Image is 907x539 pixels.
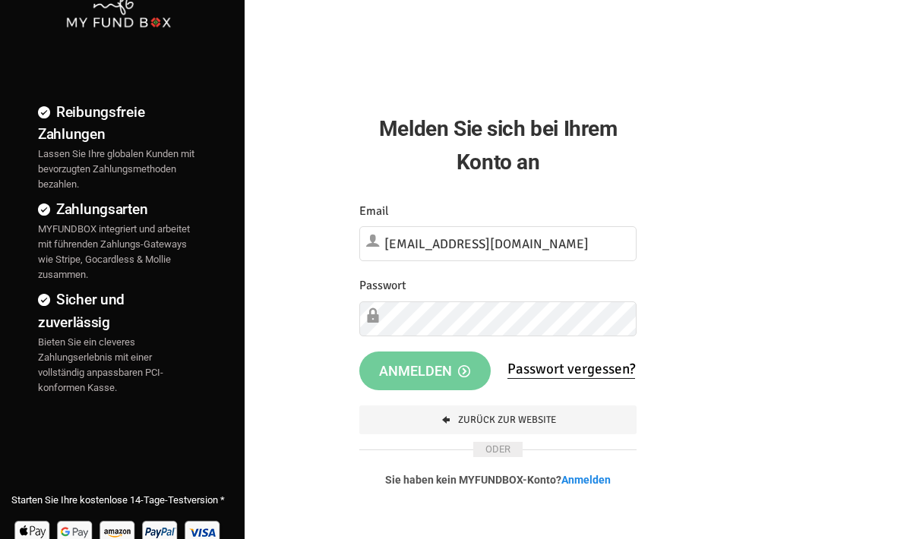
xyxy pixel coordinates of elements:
label: Email [359,202,389,221]
h4: Reibungsfreie Zahlungen [38,101,199,145]
input: Email [359,226,637,261]
button: Anmelden [359,351,490,391]
span: Lassen Sie Ihre globalen Kunden mit bevorzugten Zahlungsmethoden bezahlen. [38,148,194,190]
span: Bieten Sie ein cleveres Zahlungserlebnis mit einer vollständig anpassbaren PCI-konformen Kasse. [38,336,163,393]
h4: Zahlungsarten [38,198,199,220]
label: Passwort [359,276,406,295]
h4: Sicher und zuverlässig [38,288,199,333]
a: Passwort vergessen? [507,360,635,379]
span: MYFUNDBOX integriert und arbeitet mit führenden Zahlungs-Gateways wie Stripe, Gocardless & Mollie... [38,223,190,280]
h2: Melden Sie sich bei Ihrem Konto an [359,112,637,178]
a: Zurück zur Website [359,405,637,434]
p: Sie haben kein MYFUNDBOX-Konto? [359,472,637,487]
a: Anmelden [561,474,611,486]
span: ODER [473,442,523,457]
span: Anmelden [379,363,470,379]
